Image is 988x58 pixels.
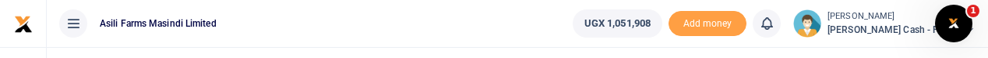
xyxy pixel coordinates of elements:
[14,15,33,34] img: logo-small
[14,17,33,29] a: logo-small logo-large logo-large
[793,9,976,38] a: profile-user [PERSON_NAME] [PERSON_NAME] Cash - Finance
[669,11,746,37] li: Toup your wallet
[669,16,746,28] a: Add money
[669,11,746,37] span: Add money
[967,5,979,17] span: 1
[573,9,662,38] a: UGX 1,051,908
[793,9,821,38] img: profile-user
[566,9,669,38] li: Wallet ballance
[94,16,223,31] span: Asili Farms Masindi Limited
[827,10,976,24] small: [PERSON_NAME]
[935,5,972,42] iframe: Intercom live chat
[827,23,976,37] span: [PERSON_NAME] Cash - Finance
[584,16,651,31] span: UGX 1,051,908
